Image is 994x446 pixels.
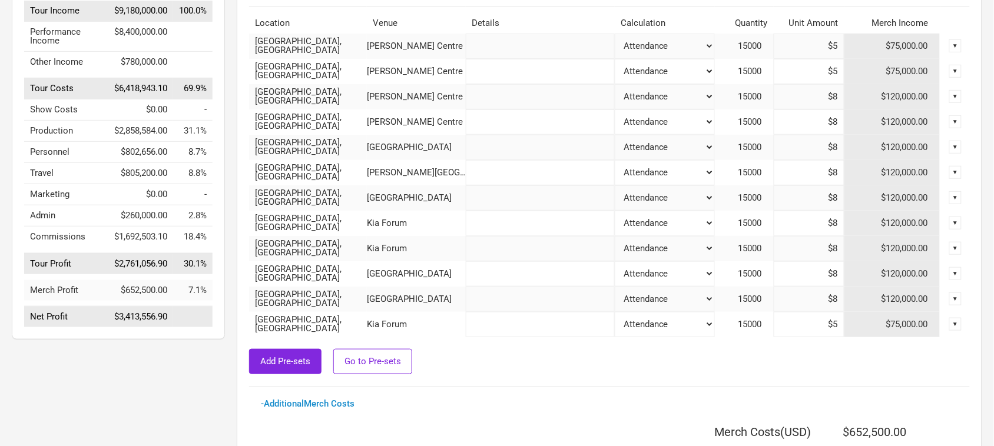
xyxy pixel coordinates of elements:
[24,227,108,248] td: Commissions
[844,287,940,312] td: $120,000.00
[108,78,173,99] td: $6,418,943.10
[774,261,844,287] input: per head
[108,253,173,274] td: $2,761,056.90
[774,236,844,261] input: per head
[949,65,962,78] div: ▼
[367,185,466,211] td: [GEOGRAPHIC_DATA]
[949,166,962,179] div: ▼
[249,349,322,374] button: Add Pre-sets
[738,142,774,152] span: 15000
[24,307,108,328] td: Net Profit
[249,185,367,211] td: [GEOGRAPHIC_DATA], [GEOGRAPHIC_DATA]
[774,135,844,160] input: per head
[108,307,173,328] td: $3,413,556.90
[774,13,844,34] th: Unit Amount
[24,163,108,184] td: Travel
[249,211,367,236] td: [GEOGRAPHIC_DATA], [GEOGRAPHIC_DATA]
[173,121,213,142] td: Production as % of Tour Income
[249,312,367,337] td: [GEOGRAPHIC_DATA], [GEOGRAPHIC_DATA]
[367,236,466,261] td: Kia Forum
[844,185,940,211] td: $120,000.00
[367,160,466,185] td: [PERSON_NAME][GEOGRAPHIC_DATA]
[844,211,940,236] td: $120,000.00
[108,280,173,301] td: $652,500.00
[949,90,962,103] div: ▼
[108,51,173,72] td: $780,000.00
[108,21,173,51] td: $8,400,000.00
[108,205,173,227] td: $260,000.00
[844,59,940,84] td: $75,000.00
[173,184,213,205] td: Marketing as % of Tour Income
[108,121,173,142] td: $2,858,584.00
[738,268,774,279] span: 15000
[844,84,940,109] td: $120,000.00
[367,312,466,337] td: Kia Forum
[949,141,962,154] div: ▼
[108,163,173,184] td: $805,200.00
[173,227,213,248] td: Commissions as % of Tour Income
[844,13,940,34] th: Merch Income
[24,280,108,301] td: Merch Profit
[738,243,774,254] span: 15000
[949,292,962,305] div: ▼
[844,236,940,261] td: $120,000.00
[774,211,844,236] input: per head
[367,34,466,59] td: [PERSON_NAME] Centre
[249,160,367,185] td: [GEOGRAPHIC_DATA], [GEOGRAPHIC_DATA]
[681,420,823,444] th: Merch Costs ( USD )
[738,294,774,304] span: 15000
[173,280,213,301] td: Merch Profit as % of Tour Income
[173,205,213,227] td: Admin as % of Tour Income
[333,349,412,374] button: Go to Pre-sets
[173,21,213,51] td: Performance Income as % of Tour Income
[24,184,108,205] td: Marketing
[24,21,108,51] td: Performance Income
[367,135,466,160] td: [GEOGRAPHIC_DATA]
[949,115,962,128] div: ▼
[249,59,367,84] td: [GEOGRAPHIC_DATA], [GEOGRAPHIC_DATA]
[173,163,213,184] td: Travel as % of Tour Income
[367,211,466,236] td: Kia Forum
[774,59,844,84] input: per head
[249,236,367,261] td: [GEOGRAPHIC_DATA], [GEOGRAPHIC_DATA]
[367,84,466,109] td: [PERSON_NAME] Centre
[774,34,844,59] input: per head
[108,227,173,248] td: $1,692,503.10
[738,192,774,203] span: 15000
[466,13,615,34] th: Details
[615,13,715,34] th: Calculation
[738,167,774,178] span: 15000
[173,253,213,274] td: Tour Profit as % of Tour Income
[24,78,108,99] td: Tour Costs
[173,51,213,72] td: Other Income as % of Tour Income
[173,307,213,328] td: Net Profit as % of Tour Income
[249,135,367,160] td: [GEOGRAPHIC_DATA], [GEOGRAPHIC_DATA]
[738,218,774,228] span: 15000
[367,13,466,34] th: Venue
[108,142,173,163] td: $802,656.00
[367,261,466,287] td: [GEOGRAPHIC_DATA]
[24,253,108,274] td: Tour Profit
[844,261,940,287] td: $120,000.00
[24,99,108,121] td: Show Costs
[367,59,466,84] td: [PERSON_NAME] Centre
[108,1,173,22] td: $9,180,000.00
[738,91,774,102] span: 15000
[173,78,213,99] td: Tour Costs as % of Tour Income
[774,160,844,185] input: per head
[844,312,940,337] td: $75,000.00
[774,84,844,109] input: per head
[738,117,774,127] span: 15000
[173,142,213,163] td: Personnel as % of Tour Income
[24,51,108,72] td: Other Income
[108,184,173,205] td: $0.00
[738,66,774,76] span: 15000
[260,356,310,367] span: Add Pre-sets
[738,319,774,329] span: 15000
[24,205,108,227] td: Admin
[715,13,774,34] th: Quantity
[367,287,466,312] td: [GEOGRAPHIC_DATA]
[24,1,108,22] td: Tour Income
[249,109,367,135] td: [GEOGRAPHIC_DATA], [GEOGRAPHIC_DATA]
